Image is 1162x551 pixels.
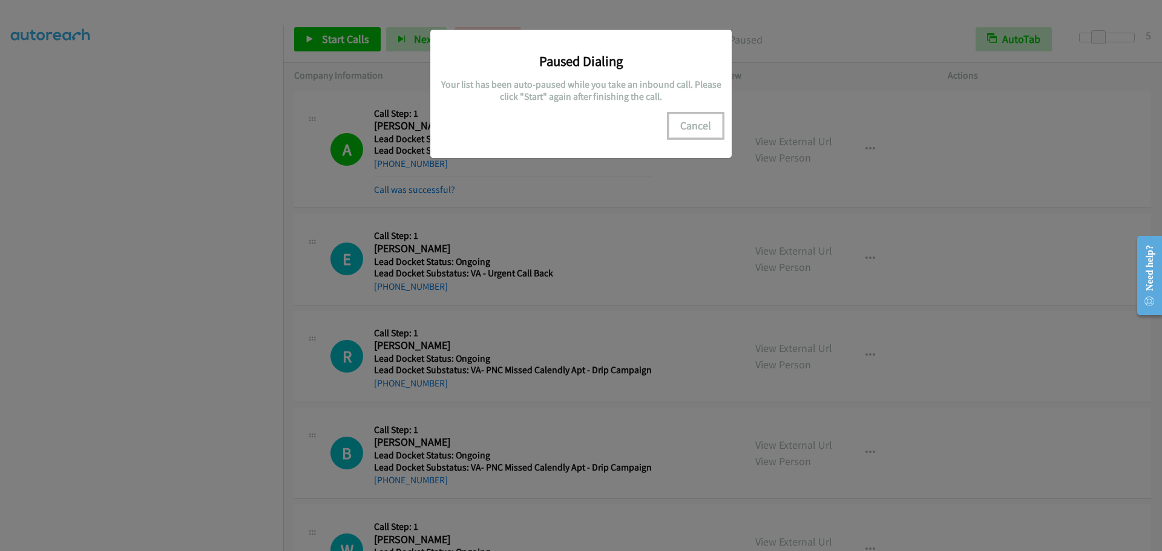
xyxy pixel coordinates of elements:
[439,79,723,102] h5: Your list has been auto-paused while you take an inbound call. Please click "Start" again after f...
[669,114,723,138] button: Cancel
[439,53,723,70] h3: Paused Dialing
[1127,227,1162,324] iframe: Resource Center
